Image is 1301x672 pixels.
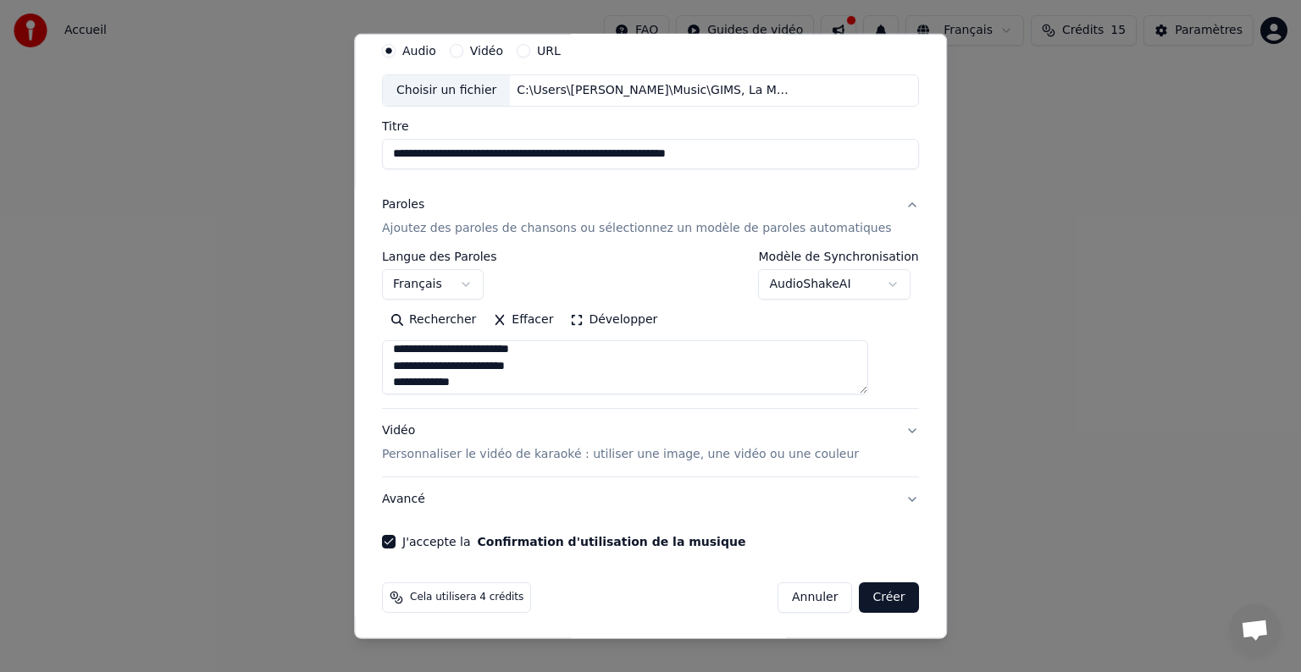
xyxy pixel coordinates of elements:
[778,582,852,613] button: Annuler
[382,251,919,408] div: ParolesAjoutez des paroles de chansons ou sélectionnez un modèle de paroles automatiques
[382,477,919,521] button: Avancé
[382,251,497,262] label: Langue des Paroles
[382,120,919,132] label: Titre
[410,591,523,604] span: Cela utilisera 4 crédits
[511,82,799,99] div: C:\Users\[PERSON_NAME]\Music\GIMS, La Mano 1.9, SCH - Un monde à lautre (Visualizer officiel).mp3
[759,251,919,262] label: Modèle de Synchronisation
[470,45,503,57] label: Vidéo
[537,45,561,57] label: URL
[478,536,746,548] button: J'accepte la
[382,196,424,213] div: Paroles
[382,409,919,476] button: VidéoPersonnaliser le vidéo de karaoké : utiliser une image, une vidéo ou une couleur
[562,306,667,333] button: Développer
[382,422,859,463] div: Vidéo
[382,306,484,333] button: Rechercher
[382,446,859,463] p: Personnaliser le vidéo de karaoké : utiliser une image, une vidéo ou une couleur
[382,220,892,237] p: Ajoutez des paroles de chansons ou sélectionnez un modèle de paroles automatiques
[860,582,919,613] button: Créer
[402,536,745,548] label: J'accepte la
[402,45,436,57] label: Audio
[383,75,510,106] div: Choisir un fichier
[484,306,562,333] button: Effacer
[382,183,919,251] button: ParolesAjoutez des paroles de chansons ou sélectionnez un modèle de paroles automatiques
